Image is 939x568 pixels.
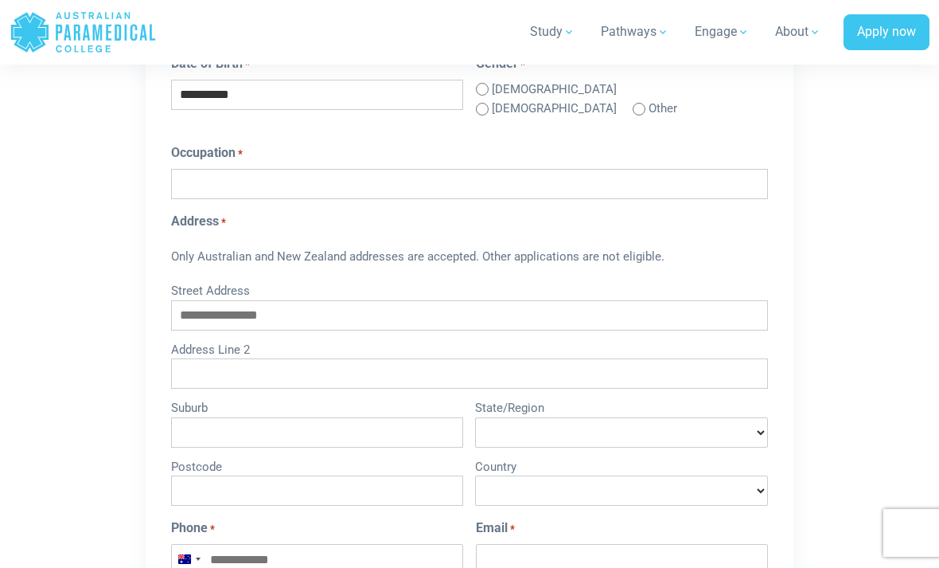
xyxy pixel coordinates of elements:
a: Australian Paramedical College [10,6,157,58]
label: Country [475,454,768,476]
label: Other [649,100,677,118]
label: Phone [171,519,215,538]
label: Occupation [171,143,243,163]
label: Postcode [171,454,464,476]
div: Only Australian and New Zealand addresses are accepted. Other applications are not eligible. [171,237,769,279]
label: Address Line 2 [171,337,769,359]
label: State/Region [475,395,768,417]
a: Engage [685,10,759,54]
label: Suburb [171,395,464,417]
a: Study [520,10,585,54]
label: [DEMOGRAPHIC_DATA] [492,100,617,118]
label: Email [476,519,515,538]
legend: Address [171,212,769,231]
a: About [766,10,831,54]
a: Apply now [844,14,929,51]
a: Pathways [591,10,679,54]
label: [DEMOGRAPHIC_DATA] [492,80,617,99]
label: Street Address [171,278,769,300]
